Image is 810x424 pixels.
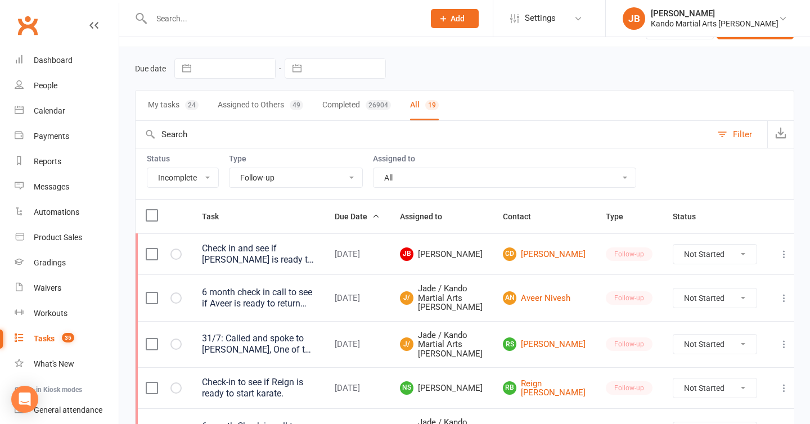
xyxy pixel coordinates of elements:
div: Follow-up [606,381,652,395]
span: Settings [525,6,556,31]
div: Messages [34,182,69,191]
div: [DATE] [335,250,380,259]
div: [PERSON_NAME] [651,8,778,19]
div: 49 [290,100,303,110]
a: Gradings [15,250,119,276]
a: CD[PERSON_NAME] [503,247,586,261]
div: Follow-up [606,337,652,351]
button: My tasks24 [148,91,199,120]
span: [PERSON_NAME] [400,381,483,395]
a: Workouts [15,301,119,326]
div: Reports [34,157,61,166]
a: Calendar [15,98,119,124]
button: Add [431,9,479,28]
button: Task [202,210,231,223]
span: J/ [400,337,413,351]
div: [DATE] [335,294,380,303]
button: Assigned to [400,210,454,223]
div: Open Intercom Messenger [11,386,38,413]
div: Check in and see if [PERSON_NAME] is ready to start. Didn't start after trial in June as they wer... [202,243,314,265]
div: Check-in to see if Reign is ready to start karate. [202,377,314,399]
div: Waivers [34,283,61,292]
button: Status [673,210,708,223]
input: Search... [148,11,416,26]
div: Workouts [34,309,67,318]
button: Due Date [335,210,380,223]
div: Follow-up [606,247,652,261]
div: Dashboard [34,56,73,65]
span: AN [503,291,516,305]
label: Type [229,154,363,163]
div: 31/7: Called and spoke to [PERSON_NAME], One of the boys has a knee injury so want to wait a few ... [202,333,314,355]
div: Filter [733,128,752,141]
div: [DATE] [335,340,380,349]
a: Payments [15,124,119,149]
a: Product Sales [15,225,119,250]
button: Filter [712,121,767,148]
span: Contact [503,212,543,221]
span: RS [503,337,516,351]
button: Completed26904 [322,91,391,120]
div: 26904 [366,100,391,110]
span: Type [606,212,636,221]
span: [PERSON_NAME] [400,247,483,261]
label: Status [147,154,219,163]
a: General attendance kiosk mode [15,398,119,423]
a: What's New [15,351,119,377]
div: 19 [425,100,439,110]
span: Jade / Kando Martial Arts [PERSON_NAME] [400,331,483,359]
label: Assigned to [373,154,636,163]
button: Assigned to Others49 [218,91,303,120]
a: Messages [15,174,119,200]
span: NS [400,381,413,395]
div: Gradings [34,258,66,267]
div: Payments [34,132,69,141]
div: Calendar [34,106,65,115]
button: All19 [410,91,439,120]
span: 35 [62,333,74,342]
span: J/ [400,291,413,305]
a: ANAveer Nivesh [503,291,586,305]
label: Due date [135,64,166,73]
span: JB [400,247,413,261]
a: Waivers [15,276,119,301]
div: Automations [34,208,79,216]
div: People [34,81,57,90]
span: Jade / Kando Martial Arts [PERSON_NAME] [400,284,483,312]
div: Tasks [34,334,55,343]
span: Add [451,14,465,23]
div: Product Sales [34,233,82,242]
span: Due Date [335,212,380,221]
span: RB [503,381,516,395]
div: Kando Martial Arts [PERSON_NAME] [651,19,778,29]
a: People [15,73,119,98]
div: Follow-up [606,291,652,305]
span: CD [503,247,516,261]
a: Dashboard [15,48,119,73]
div: 24 [185,100,199,110]
span: Status [673,212,708,221]
a: Automations [15,200,119,225]
div: JB [623,7,645,30]
button: Contact [503,210,543,223]
a: Clubworx [13,11,42,39]
a: Tasks 35 [15,326,119,351]
div: General attendance [34,405,102,414]
span: Assigned to [400,212,454,221]
a: RS[PERSON_NAME] [503,337,586,351]
div: What's New [34,359,74,368]
div: [DATE] [335,384,380,393]
input: Search [136,121,712,148]
span: Task [202,212,231,221]
div: 6 month check in call to see if Aveer is ready to return and try again. Trailed in Nov Sat KN cla... [202,287,314,309]
a: RBReign [PERSON_NAME] [503,379,586,398]
a: Reports [15,149,119,174]
button: Type [606,210,636,223]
